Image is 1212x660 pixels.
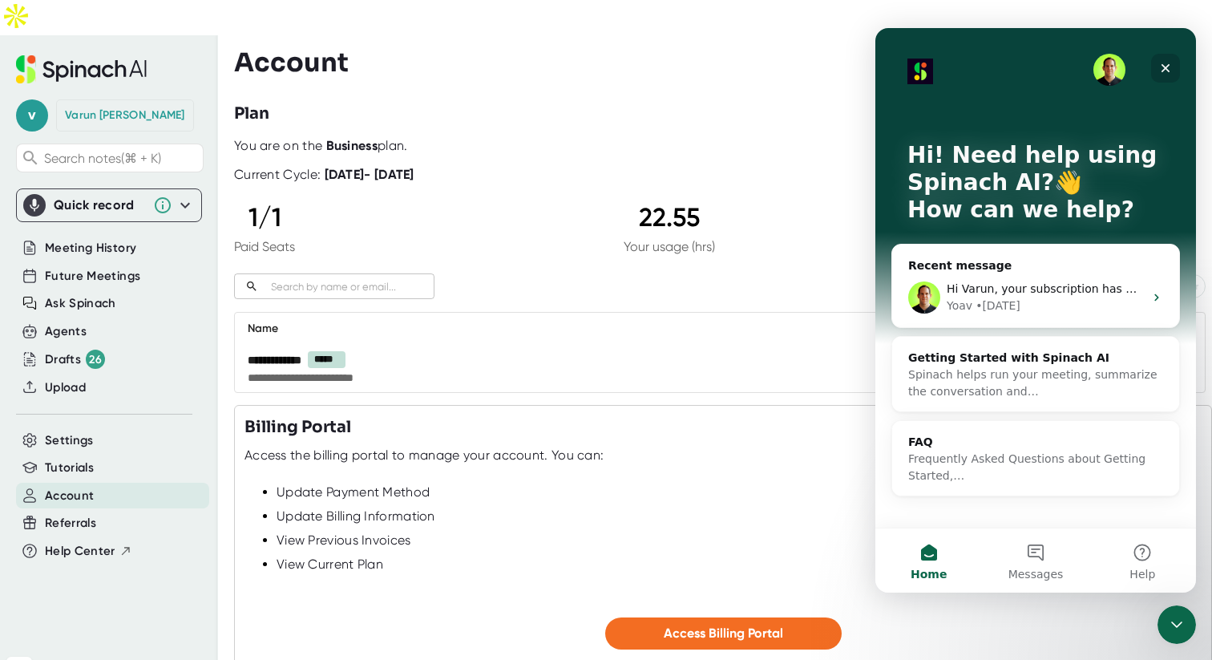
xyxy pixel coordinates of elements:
[1157,605,1196,644] iframe: Intercom live chat
[664,626,783,641] span: Access Billing Portal
[45,267,140,285] button: Future Meetings
[86,350,105,369] div: 26
[33,424,270,454] span: Frequently Asked Questions about Getting Started,…
[234,167,414,183] div: Current Cycle:
[23,189,195,221] div: Quick record
[244,415,351,439] h3: Billing Portal
[45,542,115,561] span: Help Center
[265,277,434,296] input: Search by name or email...
[276,26,305,55] div: Close
[277,557,1202,573] div: View Current Plan
[45,379,86,397] button: Upload
[234,47,349,78] h3: Account
[45,294,116,313] button: Ask Spinach
[234,239,295,254] div: Paid Seats
[234,138,1206,154] div: You are on the plan.
[277,508,1202,524] div: Update Billing Information
[624,239,715,254] div: Your usage (hrs)
[17,393,304,469] div: FAQFrequently Asked Questions about Getting Started,…
[45,350,105,369] div: Drafts
[234,102,269,126] h3: Plan
[244,447,604,464] div: Access the billing portal to manage your account. You can:
[45,350,105,369] button: Drafts 26
[45,431,94,450] button: Settings
[875,28,1196,593] iframe: Intercom live chat
[254,541,280,552] span: Help
[277,532,1202,549] div: View Previous Invoices
[248,319,1028,338] div: Name
[45,542,132,561] button: Help Center
[17,309,304,385] div: Getting Started with Spinach AISpinach helps run your meeting, summarize the conversation and…
[605,617,842,650] button: Access Billing Portal
[54,197,145,213] div: Quick record
[33,322,288,338] div: Getting Started with Spinach AI
[33,340,282,370] span: Spinach helps run your meeting, summarize the conversation and…
[214,500,321,565] button: Help
[326,138,378,153] b: Business
[44,151,199,166] span: Search notes (⌘ + K)
[45,487,94,505] button: Account
[45,459,94,477] button: Tutorials
[133,541,188,552] span: Messages
[277,484,1202,500] div: Update Payment Method
[35,541,71,552] span: Home
[107,500,213,565] button: Messages
[100,269,145,286] div: • [DATE]
[624,202,715,233] div: 22.55
[234,202,295,233] div: 1 / 1
[33,406,288,423] div: FAQ
[45,239,136,257] button: Meeting History
[16,99,48,132] span: v
[45,514,96,532] button: Referrals
[45,322,87,341] button: Agents
[71,254,527,267] span: Hi Varun, your subscription has been canceled. You will have access until [DATE].
[65,108,185,123] div: Varun Kandadi
[71,269,97,286] div: Yoav
[325,167,414,182] b: [DATE] - [DATE]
